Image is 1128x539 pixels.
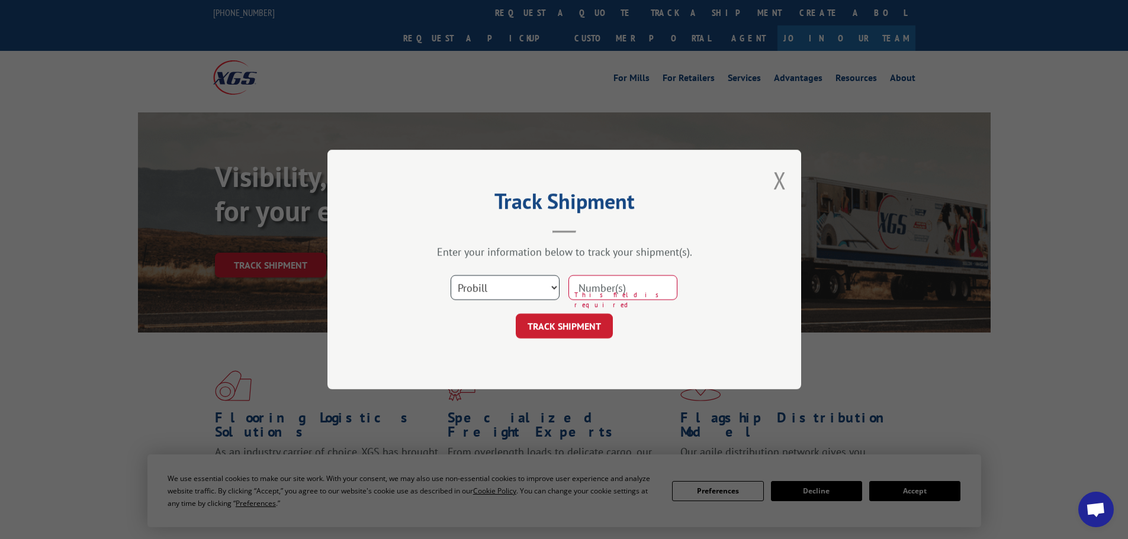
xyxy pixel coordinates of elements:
[568,275,677,300] input: Number(s)
[773,164,786,196] button: Close modal
[516,314,613,338] button: TRACK SHIPMENT
[387,245,742,259] div: Enter your information below to track your shipment(s).
[574,290,677,309] span: This field is required
[1078,492,1114,527] div: Open chat
[387,193,742,215] h2: Track Shipment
